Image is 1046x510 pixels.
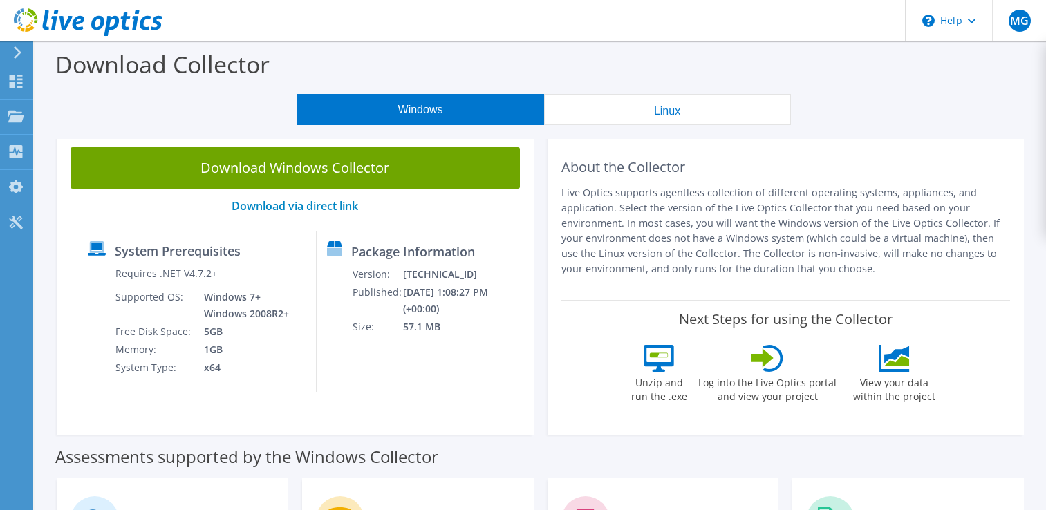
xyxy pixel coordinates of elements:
td: Version: [352,265,402,283]
a: Download via direct link [232,198,358,214]
td: Published: [352,283,402,318]
td: 1GB [194,341,292,359]
td: Size: [352,318,402,336]
td: Supported OS: [115,288,194,323]
label: Log into the Live Optics portal and view your project [698,372,837,404]
td: Free Disk Space: [115,323,194,341]
td: [DATE] 1:08:27 PM (+00:00) [402,283,527,318]
label: Assessments supported by the Windows Collector [55,450,438,464]
h2: About the Collector [561,159,1011,176]
td: [TECHNICAL_ID] [402,265,527,283]
td: 57.1 MB [402,318,527,336]
a: Download Windows Collector [71,147,520,189]
button: Linux [544,94,791,125]
label: Package Information [351,245,475,258]
svg: \n [922,15,935,27]
span: MG [1009,10,1031,32]
td: Memory: [115,341,194,359]
label: Requires .NET V4.7.2+ [115,267,217,281]
label: Unzip and run the .exe [627,372,691,404]
td: x64 [194,359,292,377]
td: Windows 7+ Windows 2008R2+ [194,288,292,323]
p: Live Optics supports agentless collection of different operating systems, appliances, and applica... [561,185,1011,276]
label: Download Collector [55,48,270,80]
td: System Type: [115,359,194,377]
label: View your data within the project [844,372,944,404]
label: Next Steps for using the Collector [679,311,893,328]
button: Windows [297,94,544,125]
td: 5GB [194,323,292,341]
label: System Prerequisites [115,244,241,258]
